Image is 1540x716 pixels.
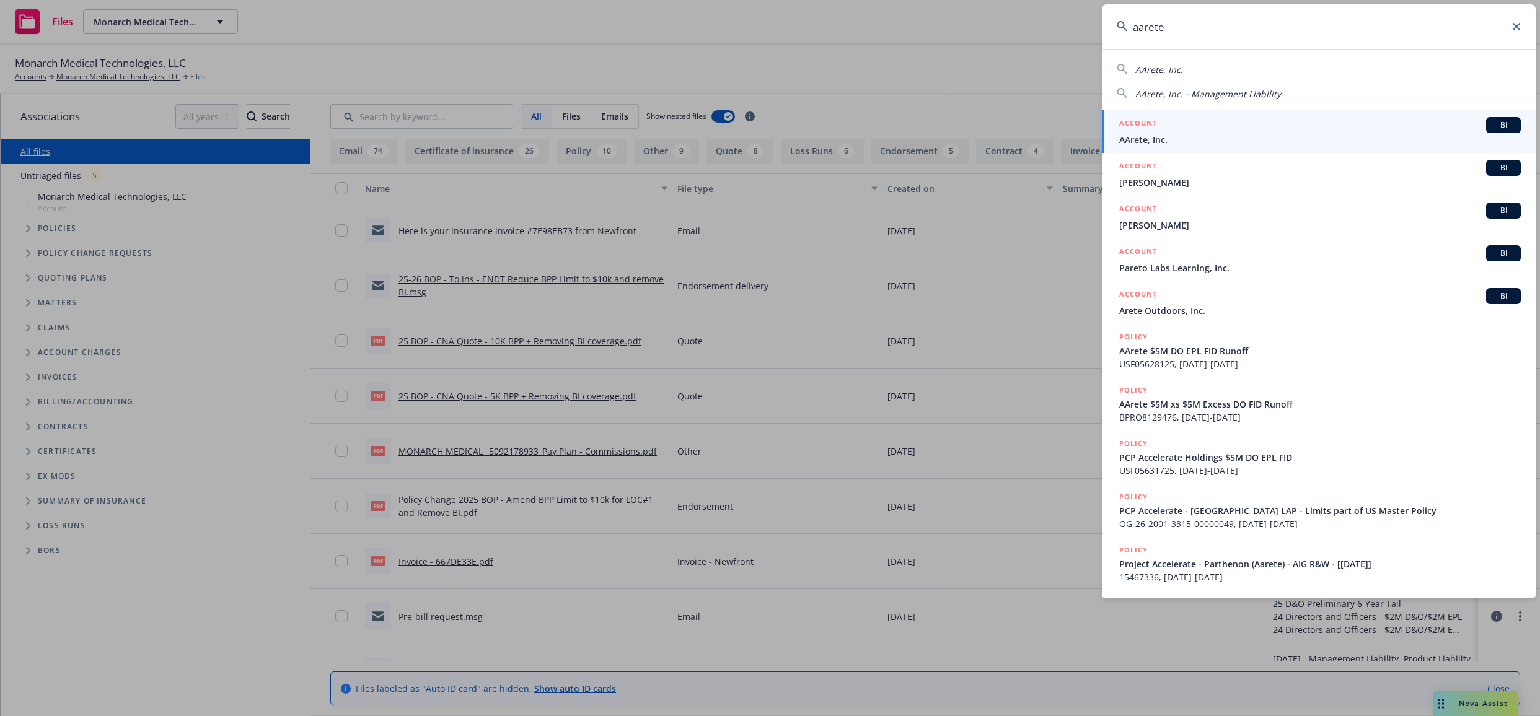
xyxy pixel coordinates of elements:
[1119,451,1521,464] span: PCP Accelerate Holdings $5M DO EPL FID
[1119,245,1157,260] h5: ACCOUNT
[1119,437,1148,450] h5: POLICY
[1119,133,1521,146] span: AArete, Inc.
[1102,324,1536,377] a: POLICYAArete $5M DO EPL FID RunoffUSF05628125, [DATE]-[DATE]
[1102,153,1536,196] a: ACCOUNTBI[PERSON_NAME]
[1102,110,1536,153] a: ACCOUNTBIAArete, Inc.
[1102,281,1536,324] a: ACCOUNTBIArete Outdoors, Inc.
[1119,357,1521,370] span: USF05628125, [DATE]-[DATE]
[1491,248,1516,259] span: BI
[1119,261,1521,274] span: Pareto Labs Learning, Inc.
[1102,4,1536,49] input: Search...
[1119,219,1521,232] span: [PERSON_NAME]
[1135,88,1281,100] span: AArete, Inc. - Management Liability
[1119,344,1521,357] span: AArete $5M DO EPL FID Runoff
[1119,176,1521,189] span: [PERSON_NAME]
[1491,290,1516,302] span: BI
[1119,398,1521,411] span: AArete $5M xs $5M Excess DO FID Runoff
[1119,504,1521,517] span: PCP Accelerate - [GEOGRAPHIC_DATA] LAP - Limits part of US Master Policy
[1491,205,1516,216] span: BI
[1119,160,1157,175] h5: ACCOUNT
[1102,537,1536,590] a: POLICYProject Accelerate - Parthenon (Aarete) - AIG R&W - [[DATE]]15467336, [DATE]-[DATE]
[1119,411,1521,424] span: BPRO8129476, [DATE]-[DATE]
[1119,570,1521,583] span: 15467336, [DATE]-[DATE]
[1119,117,1157,132] h5: ACCOUNT
[1119,288,1157,303] h5: ACCOUNT
[1119,304,1521,317] span: Arete Outdoors, Inc.
[1102,484,1536,537] a: POLICYPCP Accelerate - [GEOGRAPHIC_DATA] LAP - Limits part of US Master PolicyOG-26-2001-3315-000...
[1135,64,1183,76] span: AArete, Inc.
[1102,377,1536,430] a: POLICYAArete $5M xs $5M Excess DO FID RunoffBPRO8129476, [DATE]-[DATE]
[1102,238,1536,281] a: ACCOUNTBIPareto Labs Learning, Inc.
[1119,464,1521,477] span: USF05631725, [DATE]-[DATE]
[1102,196,1536,238] a: ACCOUNTBI[PERSON_NAME]
[1119,384,1148,396] h5: POLICY
[1119,517,1521,530] span: OG-26-2001-3315-00000049, [DATE]-[DATE]
[1119,203,1157,217] h5: ACCOUNT
[1119,557,1521,570] span: Project Accelerate - Parthenon (Aarete) - AIG R&W - [[DATE]]
[1491,162,1516,173] span: BI
[1491,120,1516,131] span: BI
[1119,331,1148,343] h5: POLICY
[1119,491,1148,503] h5: POLICY
[1102,430,1536,484] a: POLICYPCP Accelerate Holdings $5M DO EPL FIDUSF05631725, [DATE]-[DATE]
[1119,544,1148,556] h5: POLICY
